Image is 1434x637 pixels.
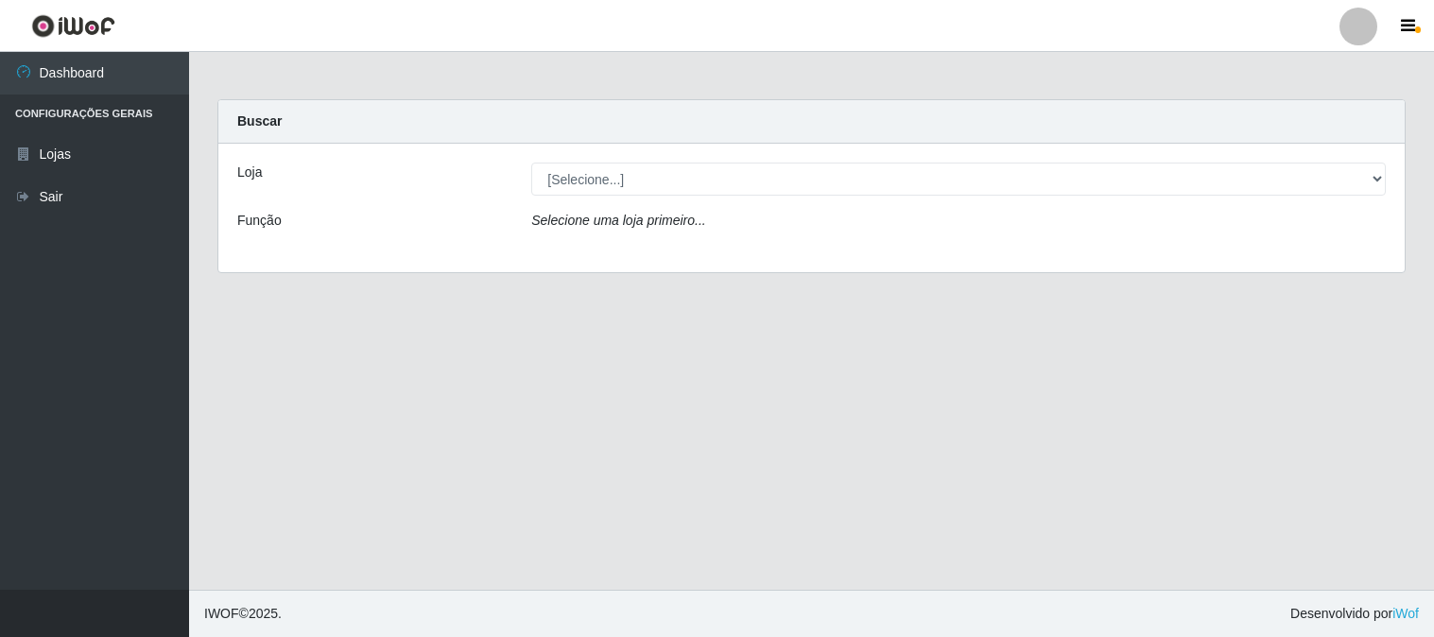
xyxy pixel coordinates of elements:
[237,211,282,231] label: Função
[1392,606,1419,621] a: iWof
[531,213,705,228] i: Selecione uma loja primeiro...
[204,604,282,624] span: © 2025 .
[1290,604,1419,624] span: Desenvolvido por
[204,606,239,621] span: IWOF
[31,14,115,38] img: CoreUI Logo
[237,113,282,129] strong: Buscar
[237,163,262,182] label: Loja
